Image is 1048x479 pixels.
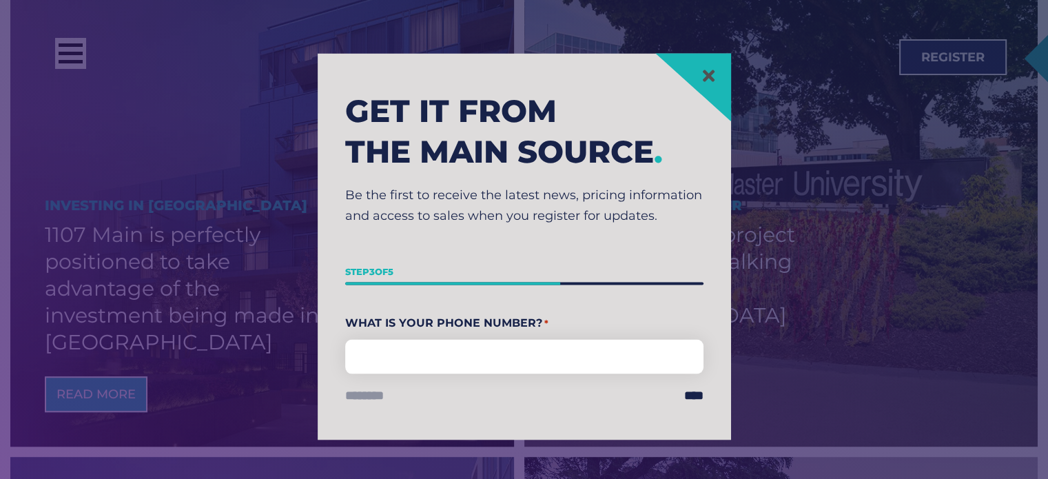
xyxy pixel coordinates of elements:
label: What Is Your Phone Number? [345,312,703,334]
span: 3 [369,266,375,277]
p: Step of [345,262,703,283]
span: 5 [388,266,393,277]
p: Be the first to receive the latest news, pricing information and access to sales when you registe... [345,185,703,226]
span: . [654,132,663,170]
h2: Get it from the main source [345,91,703,172]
